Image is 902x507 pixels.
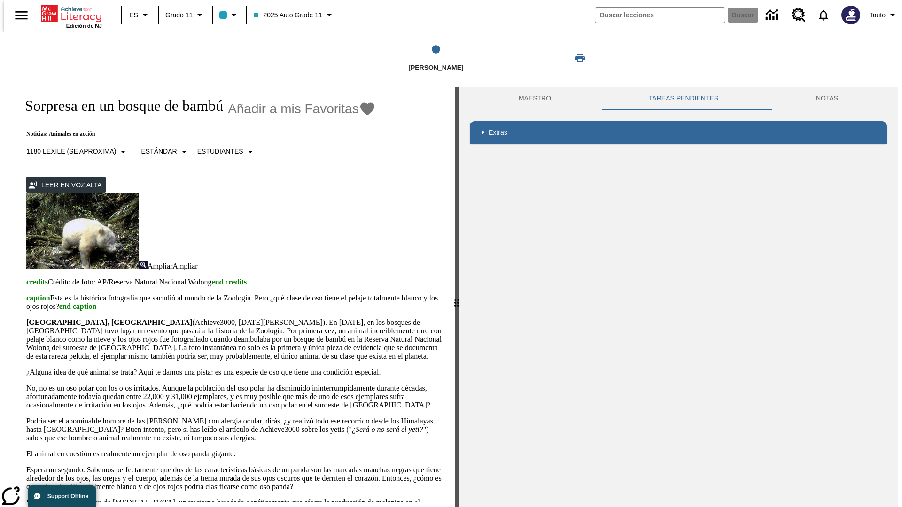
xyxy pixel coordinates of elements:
span: Ampliar [172,262,197,270]
p: No, no es un oso polar con los ojos irritados. Aunque la población del oso polar ha disminuido in... [26,384,443,409]
div: Extras [470,121,887,144]
button: Grado: Grado 11, Elige un grado [162,7,209,23]
p: Estudiantes [197,146,243,156]
div: Portada [41,3,102,29]
span: ES [129,10,138,20]
button: Tipo de apoyo, Estándar [137,143,193,160]
span: end caption [59,302,97,310]
div: reading [4,87,455,502]
button: NOTAS [767,87,887,110]
span: caption [26,294,50,302]
img: los pandas albinos en China a veces son confundidos con osos polares [26,193,139,269]
button: Maestro [470,87,600,110]
button: Seleccione Lexile, 1180 Lexile (Se aproxima) [23,143,132,160]
p: Esta es la histórica fotografía que sacudió al mundo de la Zoología. Pero ¿qué clase de oso tiene... [26,294,443,311]
p: 1180 Lexile (Se aproxima) [26,146,116,156]
p: El animal en cuestión es realmente un ejemplar de oso panda gigante. [26,450,443,458]
span: Tauto [870,10,886,20]
span: Support Offline [47,493,88,499]
button: Clase: 2025 Auto Grade 11, Selecciona una clase [250,7,338,23]
p: Espera un segundo. Sabemos perfectamente que dos de las caracteristicas básicas de un panda son l... [26,466,443,491]
div: Instructional Panel Tabs [470,87,887,110]
img: Avatar [841,6,860,24]
span: Ampliar [148,262,172,270]
p: Extras [489,128,507,138]
p: (Achieve3000, [DATE][PERSON_NAME]). En [DATE], en los bosques de [GEOGRAPHIC_DATA] tuvo lugar un ... [26,318,443,361]
img: Ampliar [139,261,148,269]
div: activity [459,87,898,507]
span: [PERSON_NAME] [408,64,463,71]
p: Crédito de foto: AP/Reserva Natural Nacional Wolong [26,278,443,286]
span: Edición de NJ [66,23,102,29]
div: Pulsa la tecla de intro o la barra espaciadora y luego presiona las flechas de derecha e izquierd... [455,87,459,507]
button: Lee step 1 of 1 [314,32,558,84]
a: Notificaciones [811,3,836,27]
button: Lenguaje: ES, Selecciona un idioma [125,7,155,23]
button: Abrir el menú lateral [8,1,35,29]
button: Leer en voz alta [26,177,106,194]
span: Añadir a mis Favoritas [228,101,359,116]
button: Añadir a mis Favoritas - Sorpresa en un bosque de bambú [228,100,376,117]
button: Seleccionar estudiante [194,143,260,160]
em: ¿Será o no será el yeti? [352,425,423,433]
strong: [GEOGRAPHIC_DATA], [GEOGRAPHIC_DATA] [26,318,192,326]
h1: Sorpresa en un bosque de bambú [15,97,223,115]
span: credits [26,278,48,286]
p: Podría ser el abominable hombre de las [PERSON_NAME] con alergia ocular, dirás, ¿y realizó todo e... [26,417,443,442]
button: Imprimir [565,49,595,66]
button: Support Offline [28,485,96,507]
span: 2025 Auto Grade 11 [254,10,322,20]
input: Buscar campo [595,8,725,23]
p: Estándar [141,146,177,156]
p: ¿Alguna idea de qué animal se trata? Aquí te damos una pista: es una especie de oso que tiene una... [26,368,443,376]
span: Grado 11 [165,10,193,20]
button: El color de la clase es azul claro. Cambiar el color de la clase. [216,7,243,23]
span: end credits [211,278,247,286]
button: TAREAS PENDIENTES [600,87,767,110]
button: Perfil/Configuración [866,7,902,23]
button: Escoja un nuevo avatar [836,3,866,27]
p: Noticias: Animales en acción [15,131,376,138]
a: Centro de información [760,2,786,28]
a: Centro de recursos, Se abrirá en una pestaña nueva. [786,2,811,28]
